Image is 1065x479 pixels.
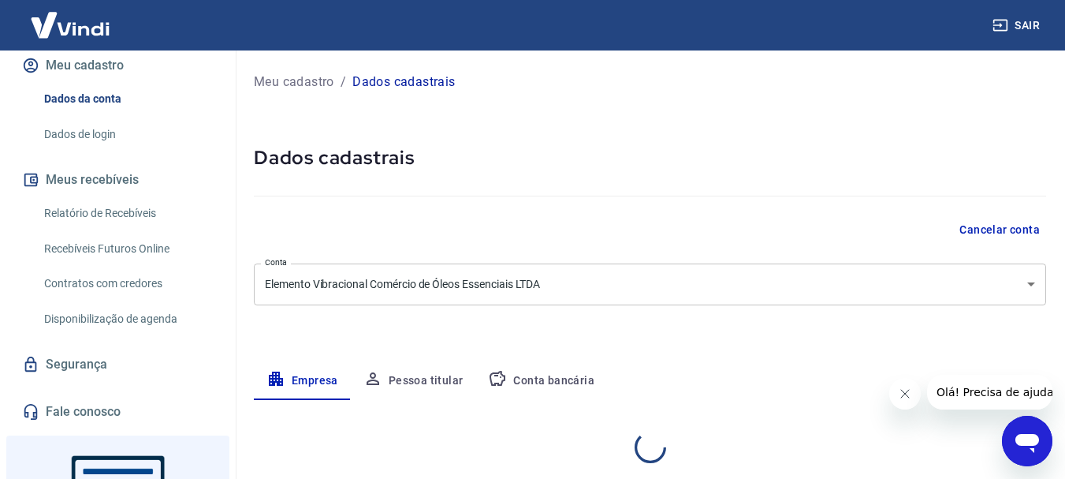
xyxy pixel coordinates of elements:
[351,362,476,400] button: Pessoa titular
[254,264,1046,305] div: Elemento Vibracional Comércio de Óleos Essenciais LTDA
[38,197,217,230] a: Relatório de Recebíveis
[19,163,217,197] button: Meus recebíveis
[38,83,217,115] a: Dados da conta
[9,11,132,24] span: Olá! Precisa de ajuda?
[19,48,217,83] button: Meu cadastro
[352,73,455,92] p: Dados cadastrais
[889,378,921,410] iframe: Fechar mensagem
[265,256,287,268] label: Conta
[38,268,217,300] a: Contratos com credores
[38,303,217,335] a: Disponibilização de agenda
[989,11,1046,40] button: Sair
[38,118,217,151] a: Dados de login
[38,233,217,265] a: Recebíveis Futuros Online
[1002,416,1052,466] iframe: Botão para abrir a janela de mensagens
[19,1,121,49] img: Vindi
[341,73,346,92] p: /
[19,347,217,382] a: Segurança
[19,395,217,429] a: Fale conosco
[927,375,1052,410] iframe: Mensagem da empresa
[254,362,351,400] button: Empresa
[254,145,1046,170] h5: Dados cadastrais
[953,215,1046,245] button: Cancelar conta
[475,362,607,400] button: Conta bancária
[254,73,334,92] a: Meu cadastro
